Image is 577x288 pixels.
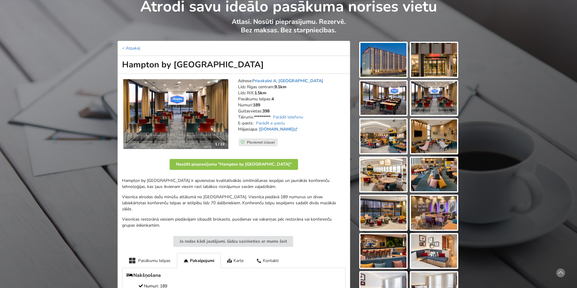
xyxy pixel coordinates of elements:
[411,158,457,192] img: Hampton by Hilton Riga Airport | Mārupes novads | Pasākumu vieta - galerijas bilde
[247,140,275,145] span: Pievienot izlasei
[122,253,177,268] div: Pasākumu telpas
[122,178,346,190] p: Hampton by [GEOGRAPHIC_DATA] ir apvienotas kvalitatīvākās izmitināšanas iespējas un jaunākās konf...
[411,234,457,268] img: Hampton by Hilton Riga Airport | Mārupes novads | Pasākumu vieta - galerijas bilde
[262,108,270,114] strong: 398
[259,126,299,132] a: [DOMAIN_NAME]
[360,119,406,153] img: Hampton by Hilton Riga Airport | Mārupes novads | Pasākumu vieta - galerijas bilde
[273,114,303,120] a: Parādīt telefonu
[411,196,457,230] img: Hampton by Hilton Riga Airport | Mārupes novads | Pasākumu vieta - galerijas bilde
[118,18,459,41] p: Atlasi. Nosūti pieprasījumu. Rezervē. Bez maksas. Bez starpniecības.
[256,120,285,126] a: Parādīt e-pastu
[360,158,406,192] img: Hampton by Hilton Riga Airport | Mārupes novads | Pasākumu vieta - galerijas bilde
[170,159,298,170] button: Nosūtīt pieprasījumu "Hampton by [GEOGRAPHIC_DATA]"
[411,119,457,153] img: Hampton by Hilton Riga Airport | Mārupes novads | Pasākumu vieta - galerijas bilde
[127,272,341,279] h5: Nakšņošana
[253,102,260,108] strong: 189
[252,78,323,84] a: Priezkalni A, [GEOGRAPHIC_DATA]
[123,79,228,149] img: Viesnīca | Mārupes novads | Hampton by Hilton Riga Airport
[238,78,346,138] address: Adrese: Līdz Rīgas centram: Līdz RIX: Pasākumu telpas: Numuri: Gultasvietas: Tālrunis: E-pasts: M...
[177,253,221,268] div: Pakalpojumi
[360,196,406,230] img: Hampton by Hilton Riga Airport | Mārupes novads | Pasākumu vieta - galerijas bilde
[271,96,274,102] strong: 4
[250,253,285,268] div: Kontakti
[211,140,228,149] div: 1 / 22
[221,253,250,268] div: Karte
[173,236,293,247] button: Ja rodas kādi jautājumi, lūdzu sazinieties ar mums šeit
[360,234,406,268] img: Hampton by Hilton Riga Airport | Mārupes novads | Pasākumu vieta - galerijas bilde
[118,56,350,74] h1: Hampton by [GEOGRAPHIC_DATA]
[122,45,140,51] a: < Atpakaļ
[360,43,406,77] img: Hampton by Hilton Riga Airport | Mārupes novads | Pasākumu vieta - galerijas bilde
[254,90,266,96] strong: 1.5km
[122,216,346,228] p: Viesnīcas restorānā viesiem piedāvājam izbaudīt brokastis, pusdienas vai vakariņas pēc restorāna ...
[360,81,406,115] img: Hampton by Hilton Riga Airport | Mārupes novads | Pasākumu vieta - galerijas bilde
[411,43,457,77] img: Hampton by Hilton Riga Airport | Mārupes novads | Pasākumu vieta - galerijas bilde
[274,84,286,90] strong: 9.1km
[123,79,228,149] a: Viesnīca | Mārupes novads | Hampton by Hilton Riga Airport 1 / 22
[411,81,457,115] img: Hampton by Hilton Riga Airport | Mārupes novads | Pasākumu vieta - galerijas bilde
[122,194,346,212] p: Viesnīca atrodas dažu minūšu attālumā no [GEOGRAPHIC_DATA]. Viesnīca piedāvā 189 numurus un divas...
